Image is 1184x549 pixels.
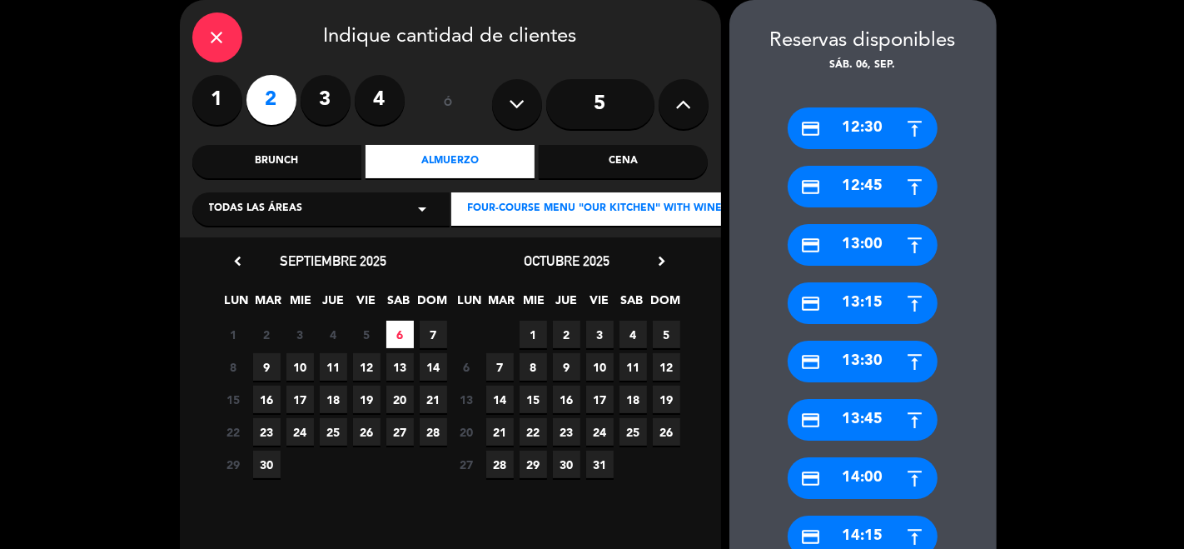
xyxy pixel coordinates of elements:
span: 17 [586,386,614,413]
span: 15 [520,386,547,413]
span: octubre 2025 [524,252,609,269]
div: 13:00 [788,224,938,266]
span: MAR [488,291,515,318]
span: 23 [553,418,580,446]
div: 12:45 [788,166,938,207]
span: 6 [386,321,414,348]
span: 30 [553,451,580,478]
span: septiembre 2025 [281,252,387,269]
span: 24 [286,418,314,446]
span: 16 [253,386,281,413]
div: Cena [539,145,708,178]
label: 4 [355,75,405,125]
i: credit_card [800,293,821,314]
span: MIE [520,291,548,318]
div: Almuerzo [366,145,535,178]
span: 15 [220,386,247,413]
span: 5 [653,321,680,348]
i: credit_card [800,118,821,139]
span: 26 [653,418,680,446]
div: ó [421,75,475,133]
span: 9 [553,353,580,381]
span: 22 [220,418,247,446]
span: 19 [653,386,680,413]
span: 1 [220,321,247,348]
span: 29 [520,451,547,478]
span: LUN [222,291,250,318]
span: JUE [320,291,347,318]
span: 10 [586,353,614,381]
span: VIE [352,291,380,318]
span: 3 [286,321,314,348]
span: 24 [586,418,614,446]
div: Brunch [192,145,361,178]
span: SAB [618,291,645,318]
span: 26 [353,418,381,446]
span: 7 [420,321,447,348]
span: 21 [486,418,514,446]
i: credit_card [800,527,821,547]
i: arrow_drop_down [413,199,433,219]
span: 23 [253,418,281,446]
span: 4 [619,321,647,348]
span: 25 [320,418,347,446]
i: credit_card [800,352,821,372]
span: 31 [586,451,614,478]
span: 10 [286,353,314,381]
span: DOM [650,291,678,318]
span: 11 [619,353,647,381]
div: Reservas disponibles [729,25,997,57]
span: 20 [453,418,480,446]
span: 27 [453,451,480,478]
span: MAR [255,291,282,318]
span: 4 [320,321,347,348]
i: credit_card [800,235,821,256]
div: sáb. 06, sep. [729,57,997,74]
span: 11 [320,353,347,381]
span: LUN [455,291,483,318]
span: 25 [619,418,647,446]
span: 30 [253,451,281,478]
span: 27 [386,418,414,446]
span: 18 [320,386,347,413]
span: 13 [453,386,480,413]
span: 8 [520,353,547,381]
i: chevron_left [230,252,247,270]
i: credit_card [800,410,821,431]
span: 3 [586,321,614,348]
span: 17 [286,386,314,413]
label: 2 [246,75,296,125]
i: credit_card [800,177,821,197]
div: 13:30 [788,341,938,382]
span: VIE [585,291,613,318]
span: 7 [486,353,514,381]
span: 14 [486,386,514,413]
label: 3 [301,75,351,125]
div: 12:30 [788,107,938,149]
span: 12 [353,353,381,381]
span: 28 [420,418,447,446]
i: credit_card [800,468,821,489]
span: JUE [553,291,580,318]
span: Four-course menu "Our Kitchen" with wine [468,201,723,217]
span: 8 [220,353,247,381]
div: Indique cantidad de clientes [192,12,709,62]
span: 6 [453,353,480,381]
span: 2 [253,321,281,348]
span: MIE [287,291,315,318]
span: DOM [417,291,445,318]
span: Todas las áreas [209,201,303,217]
div: 13:15 [788,282,938,324]
span: 12 [653,353,680,381]
i: chevron_right [654,252,671,270]
span: 14 [420,353,447,381]
label: 1 [192,75,242,125]
span: SAB [385,291,412,318]
span: 5 [353,321,381,348]
span: 22 [520,418,547,446]
span: 20 [386,386,414,413]
span: 1 [520,321,547,348]
span: 29 [220,451,247,478]
span: 18 [619,386,647,413]
span: 19 [353,386,381,413]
